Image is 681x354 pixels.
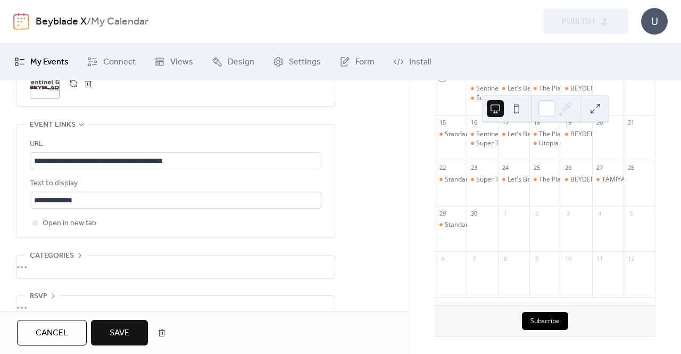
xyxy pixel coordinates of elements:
div: The Playground (Nee Soon Central CC) [539,175,653,184]
a: Form [331,47,383,76]
div: 21 [627,118,635,126]
button: Save [91,320,148,345]
div: Standard SG BBX Format (Comm & G3 Tournament) [445,175,599,184]
div: 18 [533,118,541,126]
div: Super Tofu Battle (Sim Drive) [476,175,562,184]
div: Standard SG BBX Format (Comm & G3 Tournament) [435,175,467,184]
div: 13 [595,73,603,81]
div: 15 [438,118,446,126]
div: Let's Bey ([GEOGRAPHIC_DATA]) [508,175,604,184]
div: Sentinel Games Beyblade X (Bishan) [476,130,584,139]
div: BEYDEN (Comm & G3 Tournament) [570,84,676,93]
div: 1 [501,209,509,217]
div: 11 [595,254,603,262]
span: Form [355,56,375,69]
div: Standard SG BBX Format (Comm & G3 Tournament) [435,130,467,139]
div: 26 [564,164,572,172]
span: Save [110,327,129,340]
div: The Playground (Nee Soon Central CC) [529,175,561,184]
div: 12 [627,254,635,262]
div: ••• [16,256,335,278]
button: Cancel [17,320,87,345]
div: Let's Bey (Canberra) [498,175,529,184]
div: The Playground 217 Henderson Road [529,84,561,93]
a: Beyblade X [36,12,87,32]
div: 3 [564,209,572,217]
div: ; [30,69,60,98]
a: Connect [79,47,144,76]
span: Views [170,56,193,69]
div: Sentinel Games Beyblade X (Bishan) [476,84,584,93]
span: Event links [30,119,76,131]
div: Utopia Games Beyblade (Bishan) [539,139,637,148]
div: URL [30,138,319,151]
span: Connect [103,56,136,69]
div: Standard SG BBX Format (Northern Qualifier & G3 Tournament) [435,220,467,229]
div: 25 [533,164,541,172]
span: My Events [30,56,69,69]
div: Super Tofu Battle (Sim Drive) [476,139,562,148]
div: 11 [533,73,541,81]
div: 28 [627,164,635,172]
div: 20 [595,118,603,126]
div: Let's Bey ([GEOGRAPHIC_DATA]) [508,130,604,139]
div: 24 [501,164,509,172]
div: 8 [438,73,446,81]
img: logo [13,13,29,30]
div: 14 [627,73,635,81]
b: My Calendar [91,12,148,32]
div: 29 [438,209,446,217]
div: Utopia Games Beyblade (Bishan) [529,139,561,148]
div: 6 [438,254,446,262]
div: 12 [564,73,572,81]
div: 9 [533,254,541,262]
div: 7 [470,254,478,262]
div: Let's Bey (Canberra) [498,130,529,139]
div: Let's Bey (Canberra) [498,84,529,93]
span: Design [228,56,254,69]
div: 27 [595,164,603,172]
div: BEYDEN (Comm & G3 Tournament) [570,175,676,184]
div: BEYDEN (Comm Tournament) [570,130,659,139]
span: Settings [289,56,321,69]
a: My Events [6,47,77,76]
div: The Playground 217 Henderson Road [529,130,561,139]
div: Let's Bey ([GEOGRAPHIC_DATA]) [508,84,604,93]
div: TAMIYA FUN RACE (WoodGrove RN Zone 4) [592,175,624,184]
div: 17 [501,118,509,126]
div: 2 [533,209,541,217]
div: BEYDEN (Comm & G3 Tournament) [561,175,592,184]
div: Standard SG BBX Format (Comm & G3 Tournament) [445,130,599,139]
div: 9 [470,73,478,81]
div: 4 [595,209,603,217]
div: ••• [16,296,335,318]
button: Subscribe [522,312,568,330]
div: 10 [564,254,572,262]
div: Sentinel Games Beyblade X (Bishan) [467,130,498,139]
b: / [87,12,91,32]
span: RSVP [30,290,47,303]
a: Design [204,47,262,76]
div: BEYDEN (Comm & G3 Tournament) [561,84,592,93]
span: Cancel [36,327,68,340]
a: Install [385,47,439,76]
div: 22 [438,164,446,172]
span: Install [409,56,431,69]
div: 23 [470,164,478,172]
div: Super Tofu Battle (Sim Drive) [467,94,498,103]
div: U [641,8,668,35]
a: Settings [265,47,329,76]
div: 19 [564,118,572,126]
div: Standard SG BBX Format (Northern Qualifier & G3 Tournament) [445,220,634,229]
div: Super Tofu Battle (Sim Drive) [467,175,498,184]
div: Text to display [30,177,319,190]
div: Sentinel Games Beyblade X (Bishan) [467,84,498,93]
div: 8 [501,254,509,262]
div: Super Tofu Battle (Sim Drive) [467,139,498,148]
div: 16 [470,118,478,126]
div: Utopia Games Beyblade (Bishan) [539,94,637,103]
a: Views [146,47,201,76]
div: BEYDEN (Comm Tournament) [561,130,592,139]
div: 5 [627,209,635,217]
div: Super Tofu Battle (Sim Drive) [476,94,562,103]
